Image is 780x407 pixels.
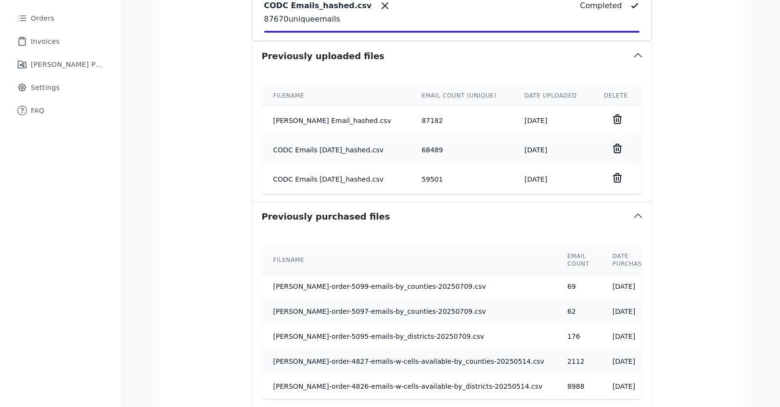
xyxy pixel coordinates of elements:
[8,100,115,121] a: FAQ
[8,31,115,52] a: Invoices
[262,210,390,223] h3: Previously purchased files
[262,49,384,63] h3: Previously uploaded files
[556,274,601,299] td: 69
[513,106,592,136] td: [DATE]
[513,135,592,164] td: [DATE]
[601,374,662,399] td: [DATE]
[8,77,115,98] a: Settings
[556,324,601,349] td: 176
[556,374,601,399] td: 8988
[262,349,556,374] td: [PERSON_NAME]-order-4827-emails-w-cells-available-by_counties-20250514.csv
[556,299,601,324] td: 62
[252,42,652,71] button: Previously uploaded files
[556,349,601,374] td: 2112
[513,86,592,106] th: Date uploaded
[601,274,662,299] td: [DATE]
[252,202,652,231] button: Previously purchased files
[262,299,556,324] td: [PERSON_NAME]-order-5097-emails-by_counties-20250709.csv
[410,135,513,164] td: 68489
[262,135,410,164] td: CODC Emails [DATE]_hashed.csv
[262,274,556,299] td: [PERSON_NAME]-order-5099-emails-by_counties-20250709.csv
[556,247,601,274] th: Email count
[8,8,115,29] a: Orders
[31,83,60,92] span: Settings
[410,86,513,106] th: Email count (unique)
[410,106,513,136] td: 87182
[8,54,115,75] a: [PERSON_NAME] Performance
[31,37,60,46] span: Invoices
[264,13,639,25] p: 87670 unique emails
[601,324,662,349] td: [DATE]
[31,60,103,69] span: [PERSON_NAME] Performance
[513,164,592,194] td: [DATE]
[262,106,410,136] td: [PERSON_NAME] Email_hashed.csv
[262,164,410,194] td: CODC Emails [DATE]_hashed.csv
[601,299,662,324] td: [DATE]
[31,106,44,115] span: FAQ
[31,13,54,23] span: Orders
[262,247,556,274] th: Filename
[262,374,556,399] td: [PERSON_NAME]-order-4826-emails-w-cells-available-by_districts-20250514.csv
[410,164,513,194] td: 59501
[262,324,556,349] td: [PERSON_NAME]-order-5095-emails-by_districts-20250709.csv
[601,349,662,374] td: [DATE]
[262,86,410,106] th: Filename
[601,247,662,274] th: Date purchased
[592,86,642,106] th: Delete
